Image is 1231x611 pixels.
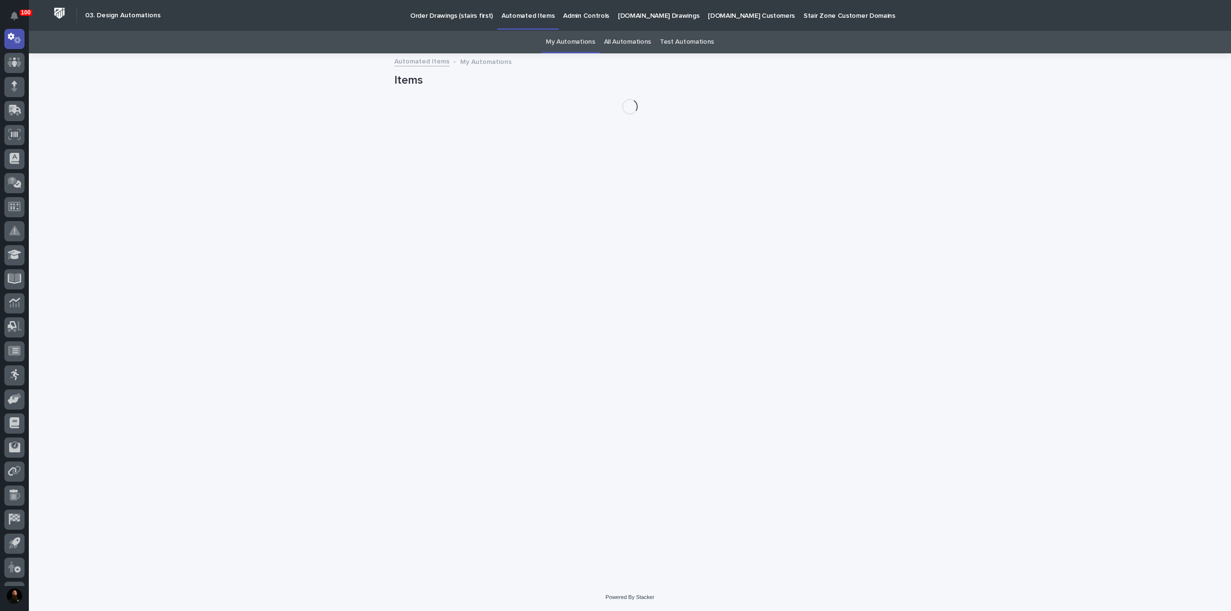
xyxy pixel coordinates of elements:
[12,12,25,27] div: Notifications100
[604,31,651,53] a: All Automations
[394,55,450,66] a: Automated Items
[394,74,866,87] h1: Items
[546,31,595,53] a: My Automations
[4,6,25,26] button: Notifications
[21,9,31,16] p: 100
[660,31,714,53] a: Test Automations
[4,586,25,606] button: users-avatar
[460,56,512,66] p: My Automations
[50,4,68,22] img: Workspace Logo
[605,594,654,600] a: Powered By Stacker
[85,12,161,20] h2: 03. Design Automations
